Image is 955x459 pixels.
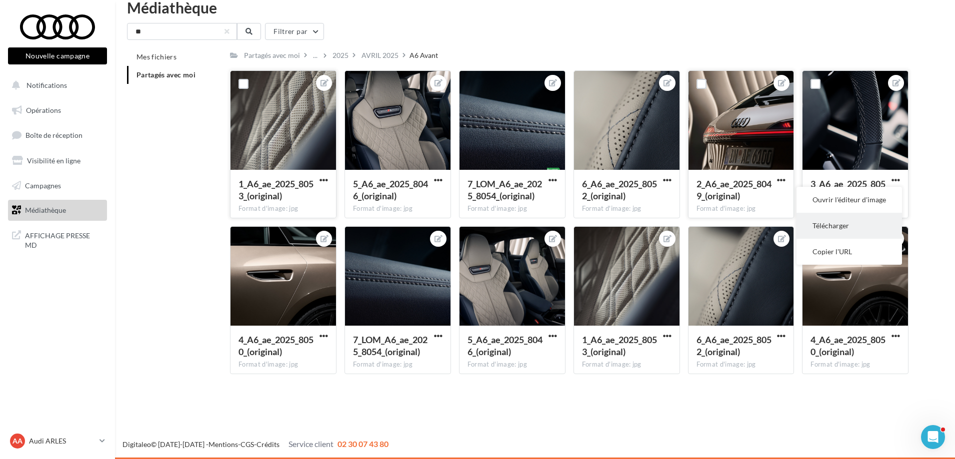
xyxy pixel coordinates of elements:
[796,239,902,265] button: Copier l'URL
[6,75,105,96] button: Notifications
[796,213,902,239] button: Télécharger
[582,334,657,357] span: 1_A6_ae_2025_8053_(original)
[27,156,80,165] span: Visibilité en ligne
[25,181,61,189] span: Campagnes
[208,440,238,449] a: Mentions
[582,360,671,369] div: Format d'image: jpg
[353,334,427,357] span: 7_LOM_A6_ae_2025_8054_(original)
[353,178,428,201] span: 5_A6_ae_2025_8046_(original)
[288,439,333,449] span: Service client
[810,178,885,201] span: 3_A6_ae_2025_8057_(original)
[337,439,388,449] span: 02 30 07 43 80
[240,440,254,449] a: CGS
[810,334,885,357] span: 4_A6_ae_2025_8050_(original)
[8,432,107,451] a: AA Audi ARLES
[6,100,109,121] a: Opérations
[696,204,786,213] div: Format d'image: jpg
[353,204,442,213] div: Format d'image: jpg
[238,178,313,201] span: 1_A6_ae_2025_8053_(original)
[6,225,109,254] a: AFFICHAGE PRESSE MD
[6,150,109,171] a: Visibilité en ligne
[122,440,388,449] span: © [DATE]-[DATE] - - -
[26,106,61,114] span: Opérations
[696,360,786,369] div: Format d'image: jpg
[238,204,328,213] div: Format d'image: jpg
[256,440,279,449] a: Crédits
[796,187,902,213] button: Ouvrir l'éditeur d'image
[25,229,103,250] span: AFFICHAGE PRESSE MD
[810,360,900,369] div: Format d'image: jpg
[29,436,95,446] p: Audi ARLES
[409,50,438,60] div: A6 Avant
[25,206,66,214] span: Médiathèque
[467,360,557,369] div: Format d'image: jpg
[361,50,398,60] div: AVRIL 2025
[582,204,671,213] div: Format d'image: jpg
[238,360,328,369] div: Format d'image: jpg
[25,131,82,139] span: Boîte de réception
[467,178,542,201] span: 7_LOM_A6_ae_2025_8054_(original)
[6,200,109,221] a: Médiathèque
[136,70,195,79] span: Partagés avec moi
[6,124,109,146] a: Boîte de réception
[238,334,313,357] span: 4_A6_ae_2025_8050_(original)
[122,440,151,449] a: Digitaleo
[921,425,945,449] iframe: Intercom live chat
[311,48,319,62] div: ...
[467,334,542,357] span: 5_A6_ae_2025_8046_(original)
[6,175,109,196] a: Campagnes
[582,178,657,201] span: 6_A6_ae_2025_8052_(original)
[353,360,442,369] div: Format d'image: jpg
[8,47,107,64] button: Nouvelle campagne
[332,50,348,60] div: 2025
[265,23,324,40] button: Filtrer par
[26,81,67,89] span: Notifications
[244,50,300,60] div: Partagés avec moi
[467,204,557,213] div: Format d'image: jpg
[136,52,176,61] span: Mes fichiers
[696,334,771,357] span: 6_A6_ae_2025_8052_(original)
[696,178,771,201] span: 2_A6_ae_2025_8049_(original)
[12,436,22,446] span: AA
